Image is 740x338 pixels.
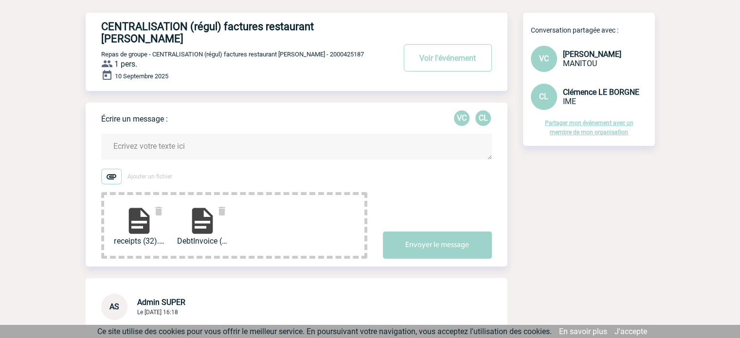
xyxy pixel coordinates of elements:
[559,327,607,336] a: En savoir plus
[101,114,168,124] p: Écrire un message :
[563,97,576,106] span: IME
[187,205,218,236] img: file-document.svg
[545,120,633,136] a: Partager mon événement avec un membre de mon organisation
[177,236,228,246] span: DebtInvoice (9).pdf...
[216,205,228,217] img: delete.svg
[115,72,168,80] span: 10 Septembre 2025
[383,231,492,259] button: Envoyer le message
[109,302,119,311] span: AS
[97,327,552,336] span: Ce site utilise des cookies pour vous offrir le meilleur service. En poursuivant votre navigation...
[563,59,597,68] span: MANITOU
[475,110,491,126] div: Clémence LE BORGNE
[454,110,469,126] p: VC
[454,110,469,126] div: Valérie CHOLET
[563,88,639,97] span: Clémence LE BORGNE
[101,51,364,58] span: Repas de groupe - CENTRALISATION (régul) factures restaurant [PERSON_NAME] - 2000425187
[137,309,178,316] span: Le [DATE] 16:18
[404,44,492,71] button: Voir l'événement
[124,205,155,236] img: file-document.svg
[137,298,185,307] span: Admin SUPER
[153,205,164,217] img: delete.svg
[475,110,491,126] p: CL
[539,54,549,63] span: VC
[539,92,548,101] span: CL
[563,50,621,59] span: [PERSON_NAME]
[101,20,366,45] h4: CENTRALISATION (régul) factures restaurant [PERSON_NAME]
[114,59,137,69] span: 1 pers.
[114,236,164,246] span: receipts (32).pdf...
[614,327,647,336] a: J'accepte
[127,173,172,180] span: Ajouter un fichier
[531,26,655,34] p: Conversation partagée avec :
